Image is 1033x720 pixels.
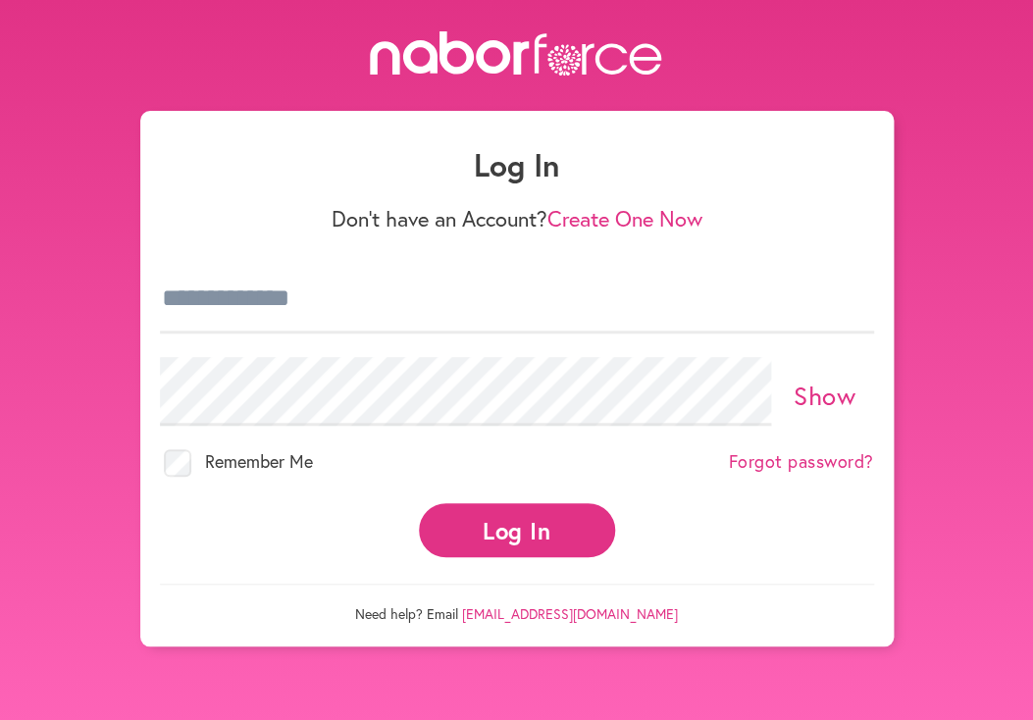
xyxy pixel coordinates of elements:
p: Don't have an Account? [160,206,874,231]
a: Show [794,379,855,412]
span: Remember Me [205,449,313,473]
p: Need help? Email [160,584,874,623]
button: Log In [419,503,615,557]
a: [EMAIL_ADDRESS][DOMAIN_NAME] [462,604,678,623]
a: Forgot password? [729,451,874,473]
h1: Log In [160,146,874,183]
a: Create One Now [547,204,702,232]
